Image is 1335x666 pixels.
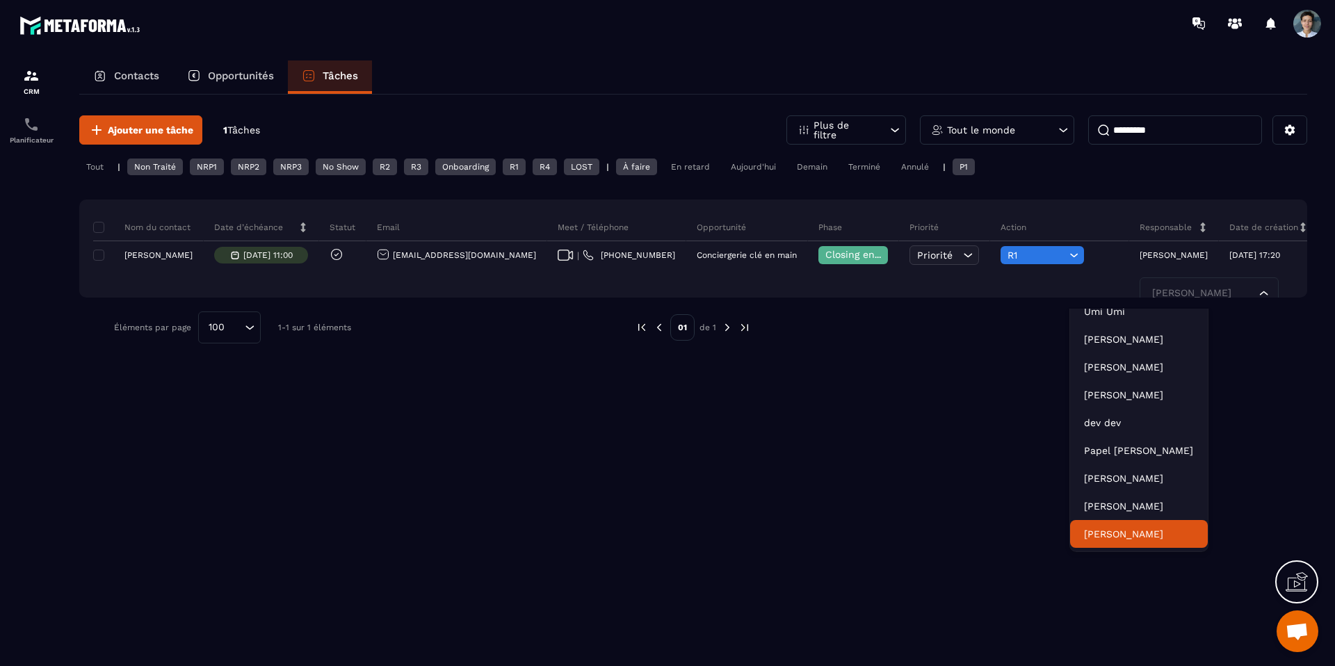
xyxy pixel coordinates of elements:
p: Tâches [323,70,358,82]
div: R4 [533,159,557,175]
div: P1 [953,159,975,175]
p: Date de création [1229,222,1298,233]
span: R1 [1008,250,1066,261]
p: Statut [330,222,355,233]
button: Ajouter une tâche [79,115,202,145]
div: R3 [404,159,428,175]
p: de 1 [699,322,716,333]
p: [PERSON_NAME] [124,250,193,260]
p: 1 [223,124,260,137]
p: Opportunités [208,70,274,82]
img: prev [653,321,665,334]
p: Responsable [1140,222,1192,233]
p: [DATE] 17:20 [1229,250,1280,260]
div: Search for option [1140,277,1279,309]
p: Nom du contact [97,222,191,233]
img: logo [19,13,145,38]
p: Hanouna Sebastien [1084,332,1194,346]
p: 1-1 sur 1 éléments [278,323,351,332]
span: 100 [204,320,229,335]
div: Search for option [198,311,261,343]
p: Contacts [114,70,159,82]
p: Date d’échéance [214,222,283,233]
p: Kheira BELLAMINE [1084,499,1194,513]
div: No Show [316,159,366,175]
p: Phase [818,222,842,233]
p: | [606,162,609,172]
div: NRP2 [231,159,266,175]
div: NRP1 [190,159,224,175]
div: Annulé [894,159,936,175]
div: À faire [616,159,657,175]
img: scheduler [23,116,40,133]
p: Planificateur [3,136,59,144]
p: Priorité [909,222,939,233]
p: Maeva Leblanc [1084,360,1194,374]
span: Priorité [917,250,953,261]
span: Closing en cours [825,249,905,260]
div: R2 [373,159,397,175]
p: dev dev [1084,416,1194,430]
div: Onboarding [435,159,496,175]
p: | [118,162,120,172]
div: Demain [790,159,834,175]
img: next [721,321,734,334]
div: Non Traité [127,159,183,175]
p: Papel Hubert [1084,471,1194,485]
p: Meet / Téléphone [558,222,629,233]
input: Search for option [229,320,241,335]
p: Opportunité [697,222,746,233]
div: NRP3 [273,159,309,175]
p: Email [377,222,400,233]
p: Conciergerie clé en main [697,250,797,260]
img: next [738,321,751,334]
a: schedulerschedulerPlanificateur [3,106,59,154]
div: LOST [564,159,599,175]
span: Ajouter une tâche [108,123,193,137]
div: Ouvrir le chat [1277,610,1318,652]
p: [DATE] 11:00 [243,250,293,260]
p: | [943,162,946,172]
div: Aujourd'hui [724,159,783,175]
span: Tâches [227,124,260,136]
p: Papel Louis [1084,444,1194,457]
a: [PHONE_NUMBER] [583,250,675,261]
div: Terminé [841,159,887,175]
input: Search for option [1149,286,1256,301]
p: CRM [3,88,59,95]
img: prev [636,321,648,334]
div: R1 [503,159,526,175]
a: formationformationCRM [3,57,59,106]
p: Tout le monde [947,125,1015,135]
div: Tout [79,159,111,175]
p: Action [1001,222,1026,233]
p: Jay Ho [1084,388,1194,402]
p: Éléments par page [114,323,191,332]
a: Contacts [79,60,173,94]
span: | [577,250,579,261]
p: 01 [670,314,695,341]
p: [PERSON_NAME] [1140,250,1208,260]
p: Umi Umi [1084,304,1194,318]
img: formation [23,67,40,84]
a: Tâches [288,60,372,94]
div: En retard [664,159,717,175]
p: Plus de filtre [814,120,875,140]
a: Opportunités [173,60,288,94]
p: Sarah COSTA MATEUS [1084,527,1194,541]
